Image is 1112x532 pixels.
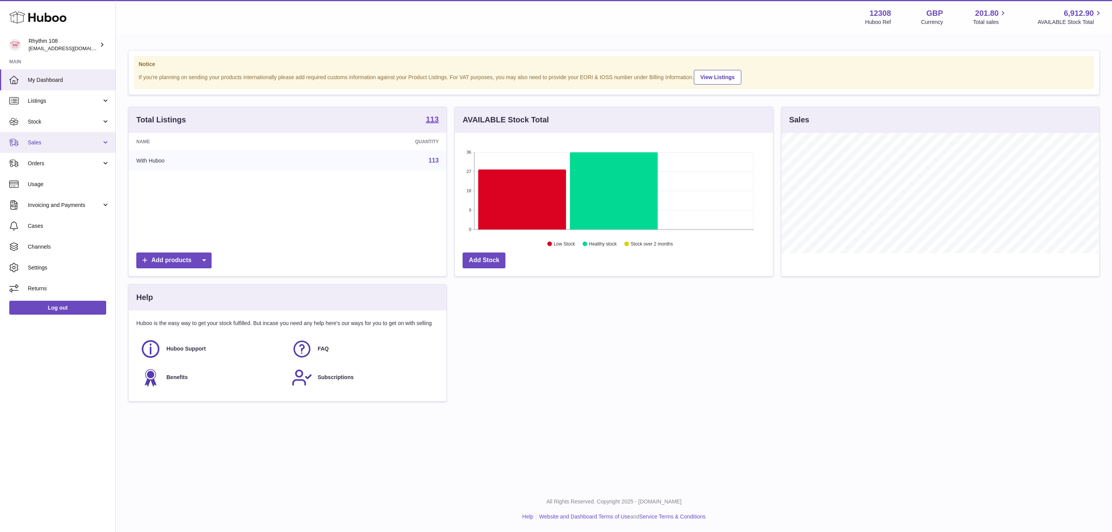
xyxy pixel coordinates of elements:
img: orders@rhythm108.com [9,39,21,51]
p: Huboo is the easy way to get your stock fulfilled. But incase you need any help here's our ways f... [136,320,439,327]
h3: Sales [789,115,809,125]
div: Rhythm 108 [29,37,98,52]
span: FAQ [318,345,329,352]
a: Subscriptions [292,367,435,388]
a: FAQ [292,339,435,359]
span: 6,912.90 [1064,8,1094,19]
span: Huboo Support [166,345,206,352]
span: 201.80 [975,8,998,19]
span: AVAILABLE Stock Total [1037,19,1103,26]
a: Benefits [140,367,284,388]
strong: GBP [926,8,943,19]
a: Website and Dashboard Terms of Use [539,513,630,520]
a: Add Stock [463,252,505,268]
div: Currency [921,19,943,26]
th: Name [129,133,296,151]
a: 201.80 Total sales [973,8,1007,26]
span: Channels [28,243,110,251]
a: Huboo Support [140,339,284,359]
strong: 113 [426,115,439,123]
a: 113 [426,115,439,125]
span: [EMAIL_ADDRESS][DOMAIN_NAME] [29,45,114,51]
text: Stock over 2 months [631,241,673,247]
div: If you're planning on sending your products internationally please add required customs informati... [139,69,1089,85]
li: and [536,513,705,520]
td: With Huboo [129,151,296,171]
div: Huboo Ref [865,19,891,26]
a: 6,912.90 AVAILABLE Stock Total [1037,8,1103,26]
span: Settings [28,264,110,271]
span: Invoicing and Payments [28,202,102,209]
a: View Listings [694,70,741,85]
text: Low Stock [554,241,575,247]
h3: AVAILABLE Stock Total [463,115,549,125]
strong: Notice [139,61,1089,68]
h3: Help [136,292,153,303]
text: 27 [467,169,471,174]
p: All Rights Reserved. Copyright 2025 - [DOMAIN_NAME] [122,498,1106,505]
span: Benefits [166,374,188,381]
span: Total sales [973,19,1007,26]
span: Cases [28,222,110,230]
span: Usage [28,181,110,188]
h3: Total Listings [136,115,186,125]
th: Quantity [296,133,446,151]
span: Orders [28,160,102,167]
a: Log out [9,301,106,315]
span: Sales [28,139,102,146]
a: Help [522,513,534,520]
span: Subscriptions [318,374,354,381]
text: 18 [467,188,471,193]
a: 113 [429,157,439,164]
text: 36 [467,150,471,154]
text: 0 [469,227,471,232]
strong: 12308 [870,8,891,19]
text: 9 [469,208,471,212]
span: Stock [28,118,102,125]
span: My Dashboard [28,76,110,84]
text: Healthy stock [589,241,617,247]
span: Listings [28,97,102,105]
span: Returns [28,285,110,292]
a: Service Terms & Conditions [639,513,706,520]
a: Add products [136,252,212,268]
